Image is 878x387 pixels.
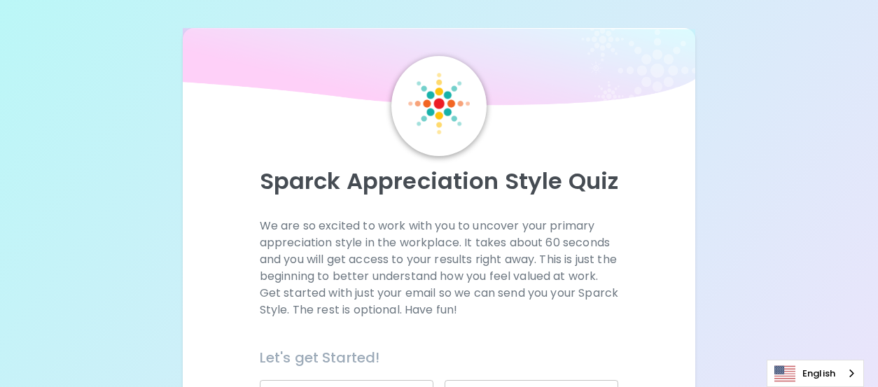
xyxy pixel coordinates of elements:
[200,167,678,195] p: Sparck Appreciation Style Quiz
[408,73,470,134] img: Sparck Logo
[767,360,864,387] div: Language
[260,218,619,318] p: We are so excited to work with you to uncover your primary appreciation style in the workplace. I...
[767,360,863,386] a: English
[183,28,695,112] img: wave
[767,360,864,387] aside: Language selected: English
[260,346,619,369] h6: Let's get Started!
